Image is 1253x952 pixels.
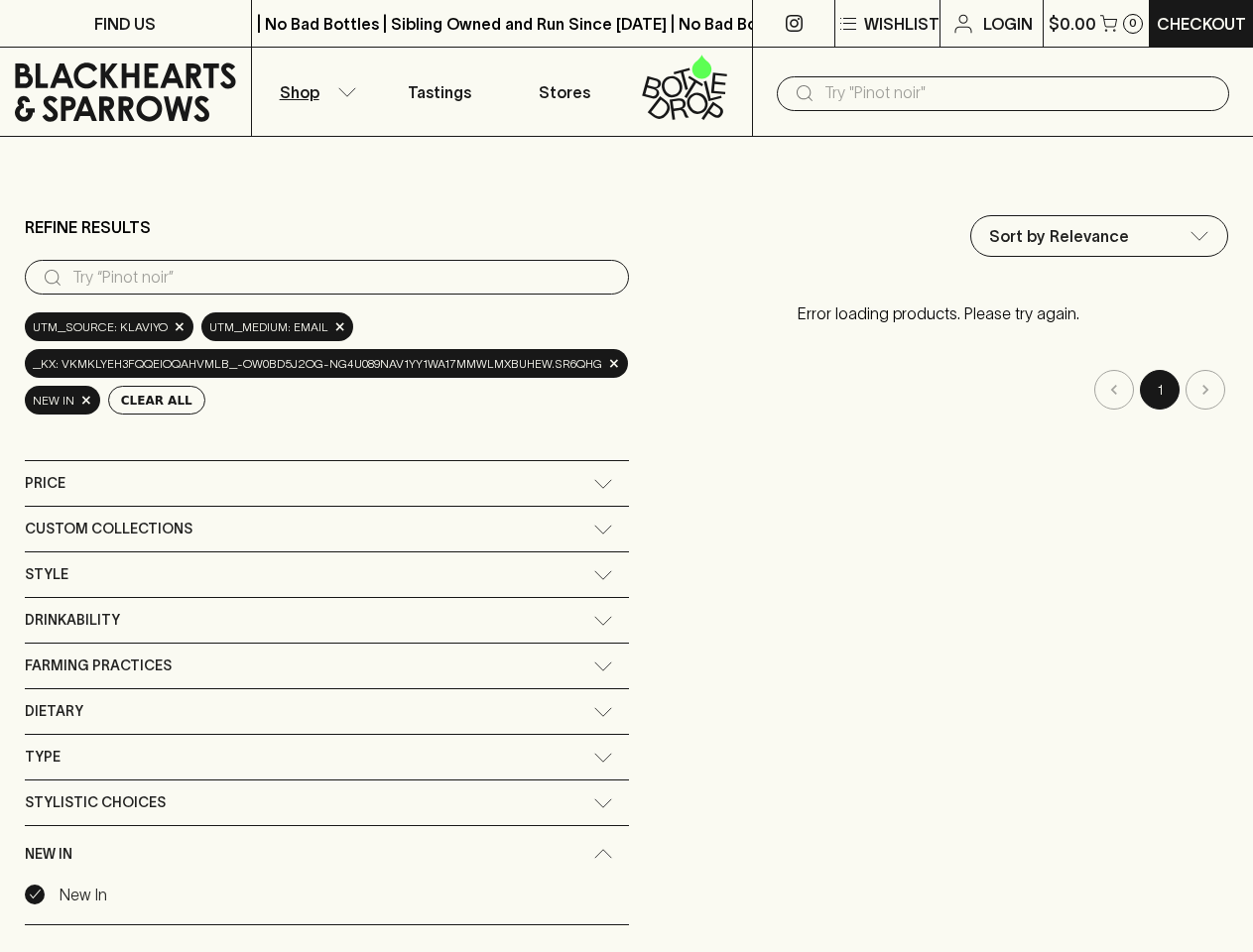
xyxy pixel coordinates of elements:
[25,552,629,597] div: Style
[1129,18,1137,29] p: 0
[25,780,629,825] div: Stylistic Choices
[983,12,1033,36] p: Login
[33,317,168,337] span: utm_source: Klaviyo
[72,262,613,294] input: Try “Pinot noir”
[33,391,74,411] span: New In
[174,316,186,337] span: ×
[408,80,471,104] p: Tastings
[25,654,172,678] span: Farming Practices
[971,216,1227,256] div: Sort by Relevance
[25,689,629,734] div: Dietary
[94,12,156,36] p: FIND US
[25,745,61,770] span: Type
[25,644,629,688] div: Farming Practices
[334,316,346,337] span: ×
[25,598,629,643] div: Drinkability
[25,471,65,496] span: Price
[649,282,1228,345] p: Error loading products. Please try again.
[25,461,629,506] div: Price
[25,790,166,815] span: Stylistic Choices
[377,48,502,136] a: Tastings
[864,12,940,36] p: Wishlist
[25,735,629,779] div: Type
[608,353,620,374] span: ×
[33,354,602,374] span: _kx: VkmklyeH3FqqEiOqAHvmlb_-Ow0BD5J2og-ng4u089NAV1yY1WA17MmWLmXbuHEW.Sr6qHg
[252,48,377,136] button: Shop
[502,48,627,136] a: Stores
[80,390,92,411] span: ×
[1049,12,1096,36] p: $0.00
[824,77,1213,109] input: Try "Pinot noir"
[539,80,590,104] p: Stores
[25,826,629,883] div: New In
[25,507,629,551] div: Custom Collections
[1157,12,1246,36] p: Checkout
[25,517,192,541] span: Custom Collections
[25,842,72,867] span: New In
[989,224,1129,248] p: Sort by Relevance
[25,608,120,633] span: Drinkability
[280,80,319,104] p: Shop
[108,386,205,415] button: Clear All
[209,317,328,337] span: utm_medium: email
[649,370,1228,410] nav: pagination navigation
[25,699,83,724] span: Dietary
[1140,370,1180,410] button: page 1
[60,883,107,906] p: New In
[25,215,151,239] p: Refine Results
[25,562,68,587] span: Style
